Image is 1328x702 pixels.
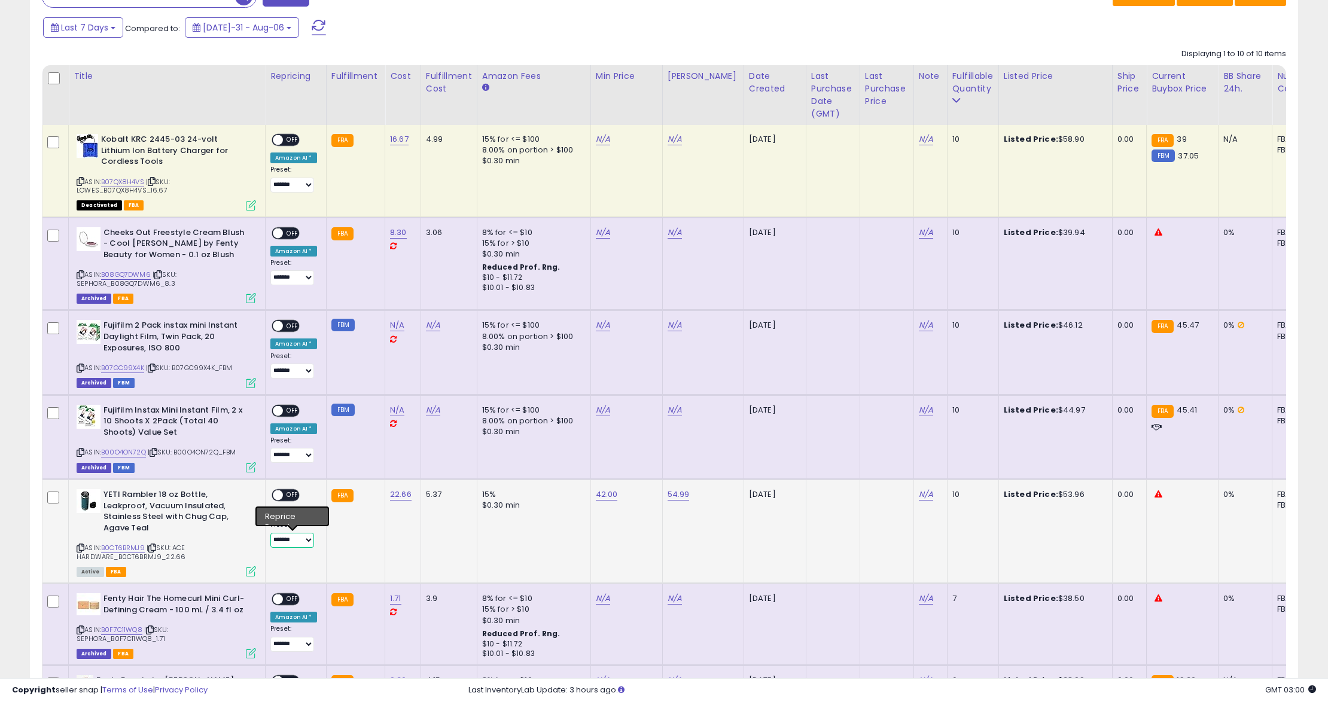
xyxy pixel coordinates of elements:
[101,270,151,280] a: B08GQ7DWM6
[1004,320,1103,331] div: $46.12
[103,320,249,356] b: Fujifilm 2 Pack instax mini Instant Daylight Film, Twin Pack, 20 Exposures, ISO 800
[426,404,440,416] a: N/A
[61,22,108,33] span: Last 7 Days
[1277,145,1317,155] div: FBM: n/a
[77,134,256,209] div: ASIN:
[1223,405,1263,416] div: 0%
[596,593,610,605] a: N/A
[1117,489,1137,500] div: 0.00
[1004,405,1103,416] div: $44.97
[1152,149,1175,162] small: FBM
[113,378,135,388] span: FBM
[1223,593,1263,604] div: 0%
[952,593,989,604] div: 7
[1004,489,1103,500] div: $53.96
[113,463,135,473] span: FBM
[270,259,317,286] div: Preset:
[77,593,256,657] div: ASIN:
[1265,684,1316,695] span: 2025-08-15 03:00 GMT
[919,319,933,331] a: N/A
[426,593,468,604] div: 3.9
[668,70,739,83] div: [PERSON_NAME]
[919,70,942,83] div: Note
[331,319,355,331] small: FBM
[482,331,581,342] div: 8.00% on portion > $100
[482,145,581,155] div: 8.00% on portion > $100
[390,227,407,239] a: 8.30
[1117,593,1137,604] div: 0.00
[468,685,1316,696] div: Last InventoryLab Update: 3 hours ago.
[952,405,989,416] div: 10
[77,649,111,659] span: Listings that have been deleted from Seller Central
[390,319,404,331] a: N/A
[43,17,123,38] button: Last 7 Days
[952,489,989,500] div: 10
[77,405,100,429] img: 51qSwsXhTNL._SL40_.jpg
[482,70,586,83] div: Amazon Fees
[482,134,581,145] div: 15% for <= $100
[482,416,581,426] div: 8.00% on portion > $100
[426,319,440,331] a: N/A
[390,133,409,145] a: 16.67
[77,567,104,577] span: All listings currently available for purchase on Amazon
[12,684,56,695] strong: Copyright
[77,625,168,643] span: | SKU: SEPHORA_B0F7C11WQ8_1.71
[77,320,256,386] div: ASIN:
[270,338,317,349] div: Amazon AI *
[1004,227,1058,238] b: Listed Price:
[482,83,489,93] small: Amazon Fees.
[1152,320,1174,333] small: FBA
[596,319,610,331] a: N/A
[952,134,989,145] div: 10
[103,489,249,536] b: YETI Rambler 18 oz Bottle, Leakproof, Vacuum Insulated, Stainless Steel with Chug Cap, Agave Teal
[1117,405,1137,416] div: 0.00
[426,227,468,238] div: 3.06
[952,227,989,238] div: 10
[1223,134,1263,145] div: N/A
[1117,134,1137,145] div: 0.00
[1277,227,1317,238] div: FBA: 10
[331,593,354,606] small: FBA
[390,404,404,416] a: N/A
[101,543,145,553] a: B0CT6BRMJ9
[77,134,98,158] img: 51x4L1iYV9L._SL40_.jpg
[390,489,412,500] a: 22.66
[103,405,249,441] b: Fujifilm Instax Mini Instant Film, 2 x 10 Shoots X 2Pack (Total 40 Shoots) Value Set
[1004,319,1058,331] b: Listed Price:
[1181,48,1286,60] div: Displaying 1 to 10 of 10 items
[203,22,284,33] span: [DATE]-31 - Aug-06
[1277,331,1317,342] div: FBM: 19
[148,447,236,457] span: | SKU: B00O4ON72Q_FBM
[749,489,797,500] div: [DATE]
[74,70,260,83] div: Title
[482,405,581,416] div: 15% for <= $100
[103,593,249,618] b: Fenty Hair The Homecurl Mini Curl-Defining Cream - 100 mL / 3.4 fl oz
[283,490,302,500] span: OFF
[482,262,561,272] b: Reduced Prof. Rng.
[482,426,581,437] div: $0.30 min
[482,604,581,615] div: 15% for > $10
[919,489,933,500] a: N/A
[270,166,317,193] div: Preset:
[668,319,682,331] a: N/A
[1004,70,1107,83] div: Listed Price
[482,273,581,283] div: $10 - $11.72
[331,489,354,502] small: FBA
[103,227,249,264] b: Cheeks Out Freestyle Cream Blush - Cool [PERSON_NAME] by Fenty Beauty for Women - 0.1 oz Blush
[101,447,146,457] a: B00O4ON72Q
[668,133,682,145] a: N/A
[77,378,111,388] span: Listings that have been deleted from Seller Central
[919,593,933,605] a: N/A
[482,342,581,353] div: $0.30 min
[749,405,797,416] div: [DATE]
[919,227,933,239] a: N/A
[1004,489,1058,500] b: Listed Price:
[811,70,855,120] div: Last Purchase Date (GMT)
[1177,133,1186,145] span: 39
[270,152,317,163] div: Amazon AI *
[1004,593,1058,604] b: Listed Price:
[482,639,581,649] div: $10 - $11.72
[1152,70,1213,95] div: Current Buybox Price
[77,489,100,513] img: 31nnVwxcfFL._SL40_.jpg
[270,352,317,379] div: Preset:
